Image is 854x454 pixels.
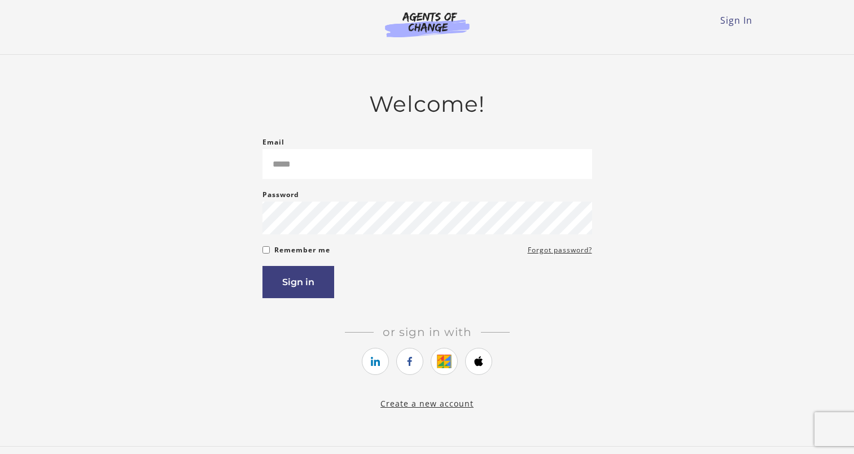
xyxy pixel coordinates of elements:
a: https://courses.thinkific.com/users/auth/linkedin?ss%5Breferral%5D=&ss%5Buser_return_to%5D=&ss%5B... [362,348,389,375]
button: Sign in [262,266,334,298]
a: https://courses.thinkific.com/users/auth/facebook?ss%5Breferral%5D=&ss%5Buser_return_to%5D=&ss%5B... [396,348,423,375]
label: Remember me [274,243,330,257]
span: Or sign in with [374,325,481,339]
label: Email [262,136,284,149]
a: Create a new account [380,398,474,409]
a: https://courses.thinkific.com/users/auth/google?ss%5Breferral%5D=&ss%5Buser_return_to%5D=&ss%5Bvi... [431,348,458,375]
h2: Welcome! [262,91,592,117]
img: Agents of Change Logo [373,11,481,37]
label: Password [262,188,299,202]
a: Forgot password? [528,243,592,257]
a: https://courses.thinkific.com/users/auth/apple?ss%5Breferral%5D=&ss%5Buser_return_to%5D=&ss%5Bvis... [465,348,492,375]
a: Sign In [720,14,752,27]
